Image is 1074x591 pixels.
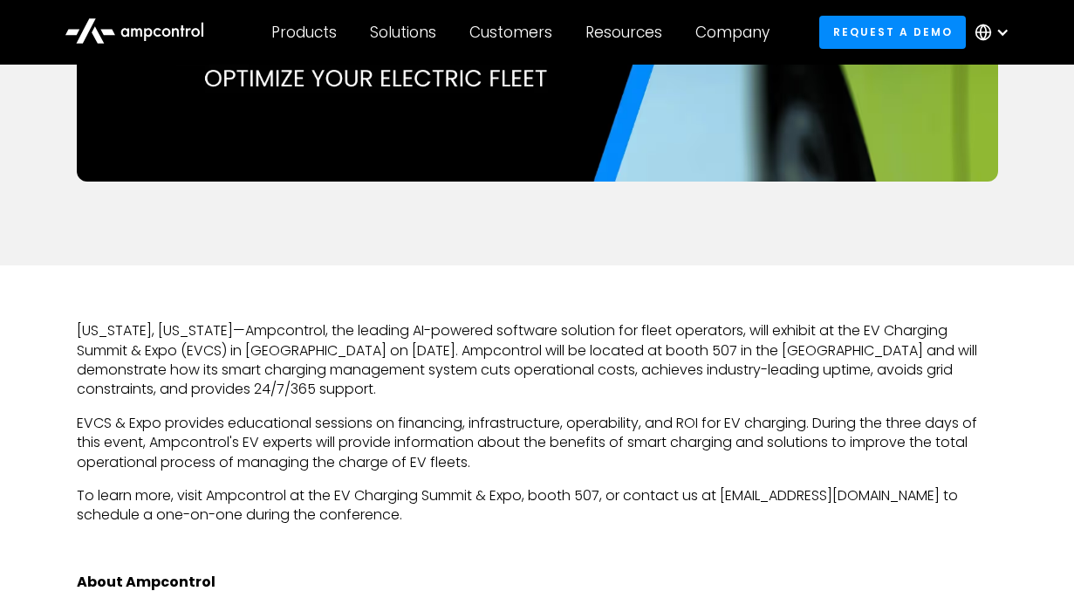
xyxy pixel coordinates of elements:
[819,16,966,48] a: Request a demo
[469,23,552,42] div: Customers
[695,23,770,42] div: Company
[271,23,337,42] div: Products
[370,23,436,42] div: Solutions
[77,414,998,472] p: EVCS & Expo provides educational sessions on financing, infrastructure, operability, and ROI for ...
[585,23,662,42] div: Resources
[77,321,998,400] p: [US_STATE], [US_STATE]—Ampcontrol, the leading AI-powered software solution for fleet operators, ...
[77,486,998,526] p: To learn more, visit Ampcontrol at the EV Charging Summit & Expo, booth 507, or contact us at [EM...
